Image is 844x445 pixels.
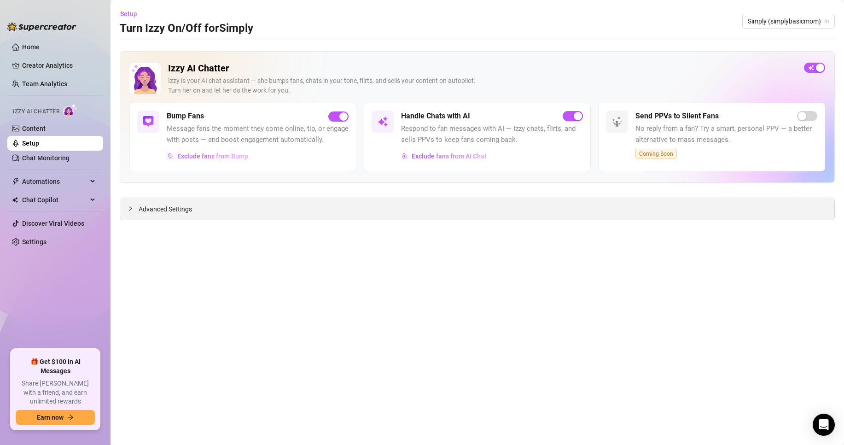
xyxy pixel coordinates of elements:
[824,18,830,24] span: team
[37,414,64,421] span: Earn now
[402,153,408,159] img: svg%3e
[635,111,719,122] h5: Send PPVs to Silent Fans
[22,43,40,51] a: Home
[129,63,161,94] img: Izzy AI Chatter
[635,123,817,145] span: No reply from a fan? Try a smart, personal PPV — a better alternative to mass messages.
[143,116,154,127] img: svg%3e
[67,414,74,421] span: arrow-right
[120,6,145,21] button: Setup
[16,410,95,425] button: Earn nowarrow-right
[168,63,797,74] h2: Izzy AI Chatter
[16,357,95,375] span: 🎁 Get $100 in AI Messages
[22,220,84,227] a: Discover Viral Videos
[22,140,39,147] a: Setup
[22,80,67,88] a: Team Analytics
[748,14,829,28] span: Simply (simplybasicmom)
[13,107,59,116] span: Izzy AI Chatter
[128,206,133,211] span: collapsed
[401,123,583,145] span: Respond to fan messages with AI — Izzy chats, flirts, and sells PPVs to keep fans coming back.
[177,152,248,160] span: Exclude fans from Bump
[7,22,76,31] img: logo-BBDzfeDw.svg
[12,178,19,185] span: thunderbolt
[377,116,388,127] img: svg%3e
[22,125,46,132] a: Content
[22,193,87,207] span: Chat Copilot
[635,149,677,159] span: Coming Soon
[167,149,249,164] button: Exclude fans from Bump
[22,154,70,162] a: Chat Monitoring
[12,197,18,203] img: Chat Copilot
[168,76,797,95] div: Izzy is your AI chat assistant — she bumps fans, chats in your tone, flirts, and sells your conte...
[167,123,349,145] span: Message fans the moment they come online, tip, or engage with posts — and boost engagement automa...
[63,104,77,117] img: AI Chatter
[813,414,835,436] div: Open Intercom Messenger
[128,204,139,214] div: collapsed
[611,116,623,127] img: svg%3e
[139,204,192,214] span: Advanced Settings
[120,10,137,18] span: Setup
[120,21,253,36] h3: Turn Izzy On/Off for Simply
[167,153,174,159] img: svg%3e
[401,149,487,164] button: Exclude fans from AI Chat
[16,379,95,406] span: Share [PERSON_NAME] with a friend, and earn unlimited rewards
[22,238,47,246] a: Settings
[401,111,470,122] h5: Handle Chats with AI
[22,174,87,189] span: Automations
[22,58,96,73] a: Creator Analytics
[167,111,204,122] h5: Bump Fans
[412,152,487,160] span: Exclude fans from AI Chat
